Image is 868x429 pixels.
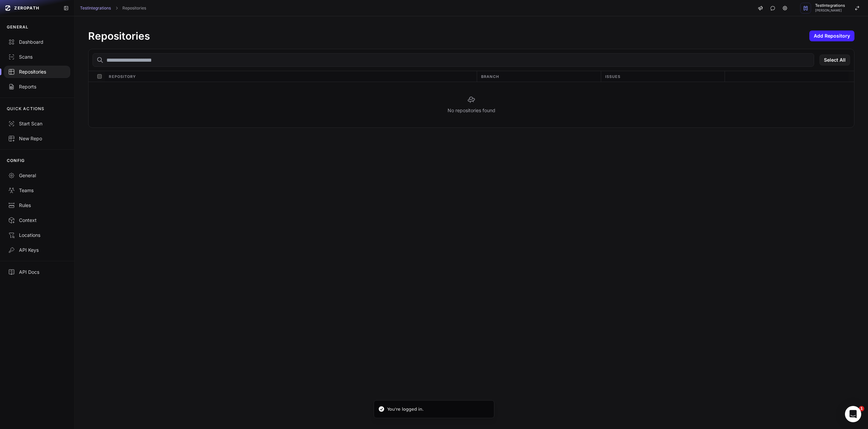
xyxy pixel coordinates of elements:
div: Branch [477,71,601,82]
span: TestIntegrations [815,4,845,7]
p: GENERAL [7,24,28,30]
div: No repositories found [88,82,854,127]
div: Locations [8,232,66,239]
span: [PERSON_NAME] [815,9,845,12]
svg: chevron right, [114,6,119,11]
div: General [8,172,66,179]
div: Rules [8,202,66,209]
div: Issues [601,71,725,82]
h1: Repositories [88,30,150,42]
div: Scans [8,54,66,60]
button: Add Repository [809,30,854,41]
div: You're logged in. [387,406,424,413]
button: Select All [820,55,850,65]
div: Teams [8,187,66,194]
div: Dashboard [8,39,66,45]
div: Start Scan [8,120,66,127]
div: API Keys [8,247,66,253]
div: API Docs [8,269,66,275]
div: New Repo [8,135,66,142]
p: QUICK ACTIONS [7,106,45,111]
div: Repositories [8,68,66,75]
div: Reports [8,83,66,90]
span: 1 [859,406,864,411]
div: Open Intercom Messenger [845,406,861,422]
div: Repository [105,71,477,82]
div: Context [8,217,66,224]
p: CONFIG [7,158,25,163]
a: ZEROPATH [3,3,58,14]
span: ZEROPATH [14,5,39,11]
a: Repositories [122,5,146,11]
nav: breadcrumb [80,5,146,11]
a: TestIntegrations [80,5,111,11]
